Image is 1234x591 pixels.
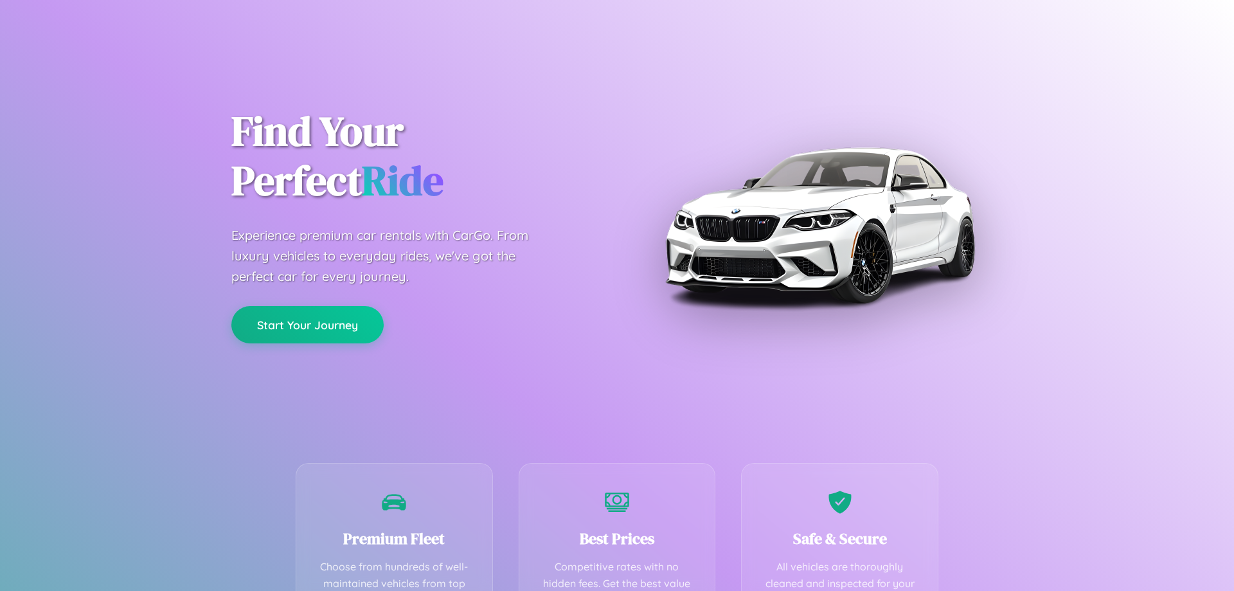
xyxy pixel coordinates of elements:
[231,306,384,343] button: Start Your Journey
[761,528,918,549] h3: Safe & Secure
[539,528,696,549] h3: Best Prices
[231,107,598,206] h1: Find Your Perfect
[362,152,443,208] span: Ride
[316,528,473,549] h3: Premium Fleet
[659,64,980,386] img: Premium BMW car rental vehicle
[231,225,553,287] p: Experience premium car rentals with CarGo. From luxury vehicles to everyday rides, we've got the ...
